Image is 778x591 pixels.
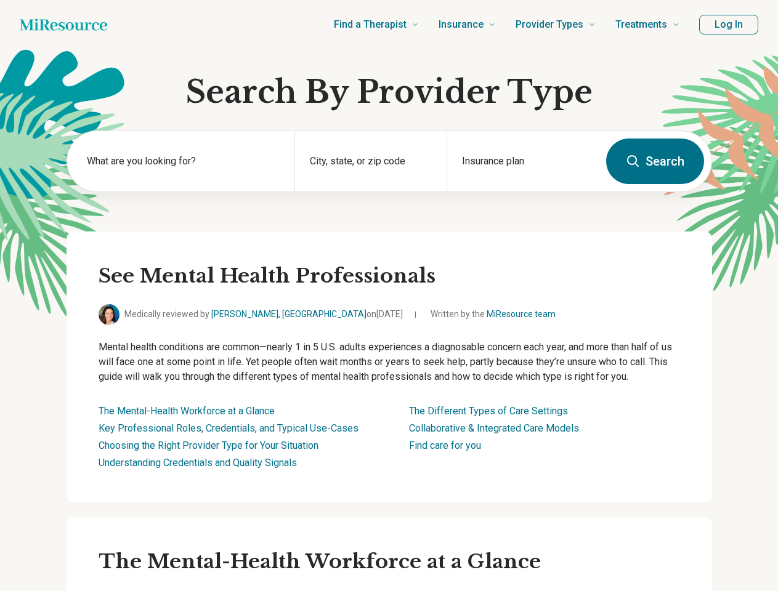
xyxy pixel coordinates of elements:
a: Choosing the Right Provider Type for Your Situation [99,440,318,451]
span: Written by the [431,308,556,321]
a: Find care for you [409,440,481,451]
h3: The Mental-Health Workforce at a Glance [99,549,680,575]
p: Mental health conditions are common—nearly 1 in 5 U.S. adults experiences a diagnosable concern e... [99,340,680,384]
span: Insurance [439,16,484,33]
span: on [DATE] [367,309,403,319]
span: Medically reviewed by [124,308,403,321]
span: Find a Therapist [334,16,407,33]
span: Provider Types [516,16,583,33]
span: Treatments [615,16,667,33]
h2: See Mental Health Professionals [99,263,680,289]
a: Collaborative & Integrated Care Models [409,422,579,434]
button: Search [606,139,704,184]
button: Log In [699,15,758,34]
a: The Different Types of Care Settings [409,405,568,417]
a: Key Professional Roles, Credentials, and Typical Use-Cases [99,422,359,434]
a: MiResource team [487,309,556,319]
h1: Search By Provider Type [67,74,712,111]
a: The Mental-Health Workforce at a Glance [99,405,275,417]
label: What are you looking for? [87,154,280,169]
a: Understanding Credentials and Quality Signals [99,457,297,468]
a: [PERSON_NAME], [GEOGRAPHIC_DATA] [211,309,367,319]
a: Home page [20,12,107,37]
